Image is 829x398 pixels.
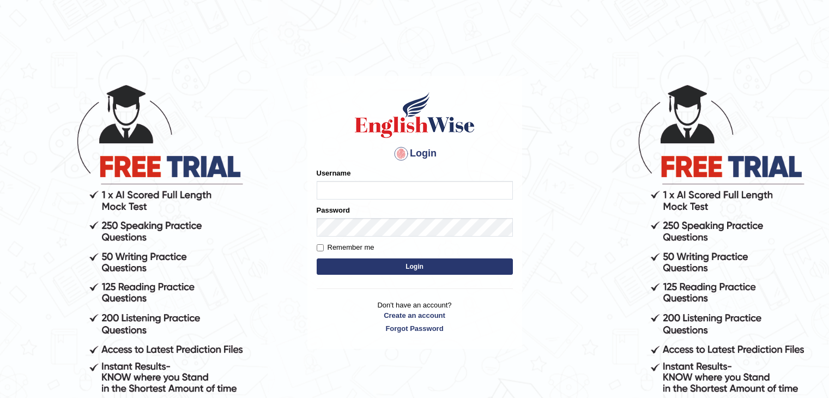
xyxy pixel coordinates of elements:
img: Logo of English Wise sign in for intelligent practice with AI [353,91,477,140]
h4: Login [317,145,513,162]
button: Login [317,258,513,275]
label: Username [317,168,351,178]
input: Remember me [317,244,324,251]
p: Don't have an account? [317,300,513,334]
label: Remember me [317,242,374,253]
a: Forgot Password [317,323,513,334]
label: Password [317,205,350,215]
a: Create an account [317,310,513,321]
